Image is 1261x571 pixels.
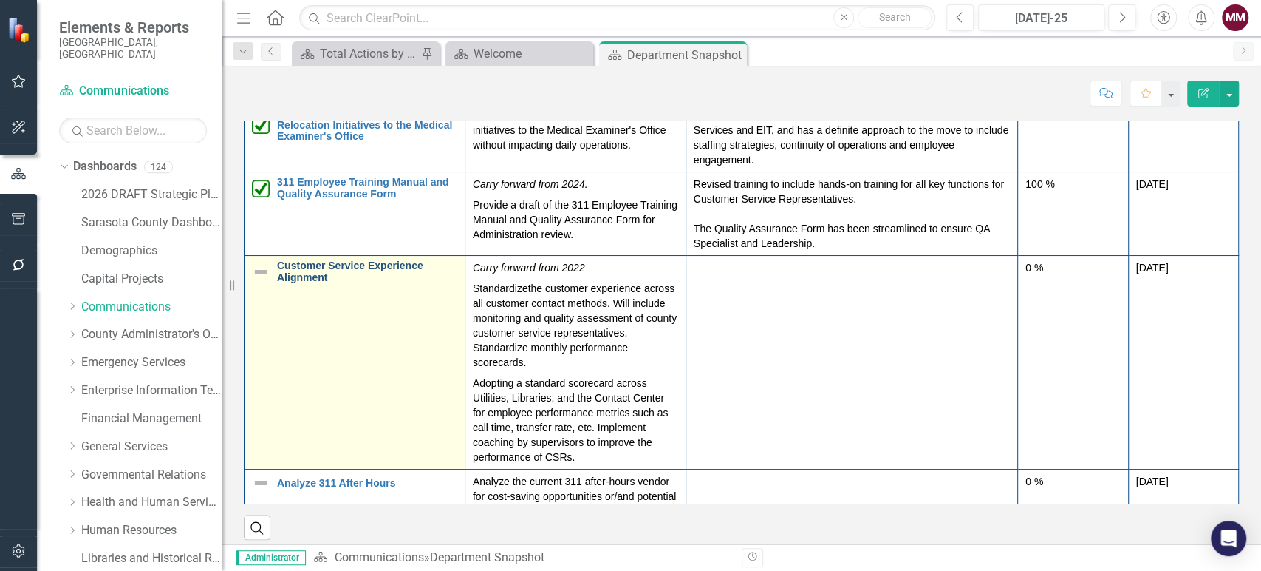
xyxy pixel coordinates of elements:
td: Double-Click to Edit [465,172,686,256]
td: Double-Click to Edit [1018,104,1128,172]
div: Open Intercom Messenger [1211,521,1246,556]
span: Administrator [236,550,306,565]
td: Double-Click to Edit [1128,104,1238,172]
a: Governmental Relations [81,467,222,484]
img: ClearPoint Strategy [7,17,33,43]
img: Completed [252,116,270,134]
span: Standardize [473,283,528,294]
td: Double-Click to Edit [686,256,1017,470]
td: Double-Click to Edit [1018,172,1128,256]
a: Demographics [81,243,222,260]
span: Elements & Reports [59,18,207,36]
a: Customer Service Experience Alignment [277,260,457,283]
a: Communications [334,550,423,564]
a: Analyze 311 After Hours [277,478,457,489]
input: Search ClearPoint... [299,5,935,31]
td: Double-Click to Edit [465,104,686,172]
div: [DATE]-25 [983,10,1099,27]
small: [GEOGRAPHIC_DATA], [GEOGRAPHIC_DATA] [59,36,207,61]
a: Welcome [449,44,590,63]
span: the customer experience across all customer contact methods. Will include monitoring and quality ... [473,283,677,368]
a: Communications [59,83,207,100]
img: Not Defined [252,474,270,492]
td: Double-Click to Edit [1018,256,1128,470]
a: Capital Projects [81,271,222,288]
a: Communications [81,299,222,316]
td: Double-Click to Edit [1128,256,1238,470]
button: MM [1222,4,1248,31]
img: Completed [252,180,270,197]
img: Not Defined [252,263,270,281]
a: 311 Employee Training Manual and Quality Assurance Form [277,177,457,200]
p: Analyze the current 311 after-hours vendor for cost-saving opportunities or/and potential expansi... [473,474,678,533]
div: 0 % [1025,260,1120,275]
a: Dashboards [73,158,137,175]
td: Double-Click to Edit Right Click for Context Menu [245,172,465,256]
button: Search [858,7,932,28]
td: Double-Click to Edit [465,470,686,538]
td: Double-Click to Edit Right Click for Context Menu [245,470,465,538]
p: Provide a draft of the 311 Employee Training Manual and Quality Assurance Form for Administration... [473,195,678,242]
button: [DATE]-25 [978,4,1104,31]
td: Double-Click to Edit [686,470,1017,538]
div: Total Actions by Type [320,44,417,63]
p: Revised training to include hands-on training for all key functions for Customer Service Represen... [694,177,1010,251]
div: 0 % [1025,474,1120,489]
a: Total Actions by Type [295,44,417,63]
td: Double-Click to Edit Right Click for Context Menu [245,256,465,470]
td: Double-Click to Edit [686,104,1017,172]
a: Enterprise Information Technology [81,382,222,399]
p: Plan, support, and execute relocation initiatives to the Medical Examiner's Office without impact... [473,108,678,152]
a: Human Resources [81,522,222,539]
td: Double-Click to Edit [465,256,686,470]
a: Sarasota County Dashboard [81,214,222,232]
a: Financial Management [81,410,222,428]
div: 100 % [1025,177,1120,192]
a: Emergency Services [81,354,222,371]
div: 124 [144,161,173,173]
span: [DATE] [1136,476,1169,487]
div: Welcome [474,44,590,63]
a: County Administrator's Office [81,326,222,343]
td: Double-Click to Edit [1128,470,1238,538]
a: 2026 DRAFT Strategic Plan [81,186,222,203]
a: Plan, Support, and Execute Relocation Initiatives to the Medical Examiner's Office [277,108,457,142]
span: [DATE] [1136,262,1169,274]
em: Carry forward from 2024. [473,178,588,190]
p: Communications has coordinated with Capital Projects, General Services and EIT, and has a definit... [694,108,1010,167]
a: Health and Human Services [81,494,222,511]
em: Carry forward from 2022 [473,262,585,274]
td: Double-Click to Edit [1018,470,1128,538]
span: Search [879,11,911,23]
span: [DATE] [1136,178,1169,190]
a: General Services [81,439,222,456]
input: Search Below... [59,118,207,143]
div: » [313,550,730,567]
td: Double-Click to Edit [1128,172,1238,256]
p: Adopting a standard scorecard across Utilities, Libraries, and the Contact Center for employee pe... [473,373,678,464]
div: Department Snapshot [429,550,544,564]
td: Double-Click to Edit Right Click for Context Menu [245,104,465,172]
a: Libraries and Historical Resources [81,550,222,567]
div: Department Snapshot [627,46,743,64]
td: Double-Click to Edit [686,172,1017,256]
